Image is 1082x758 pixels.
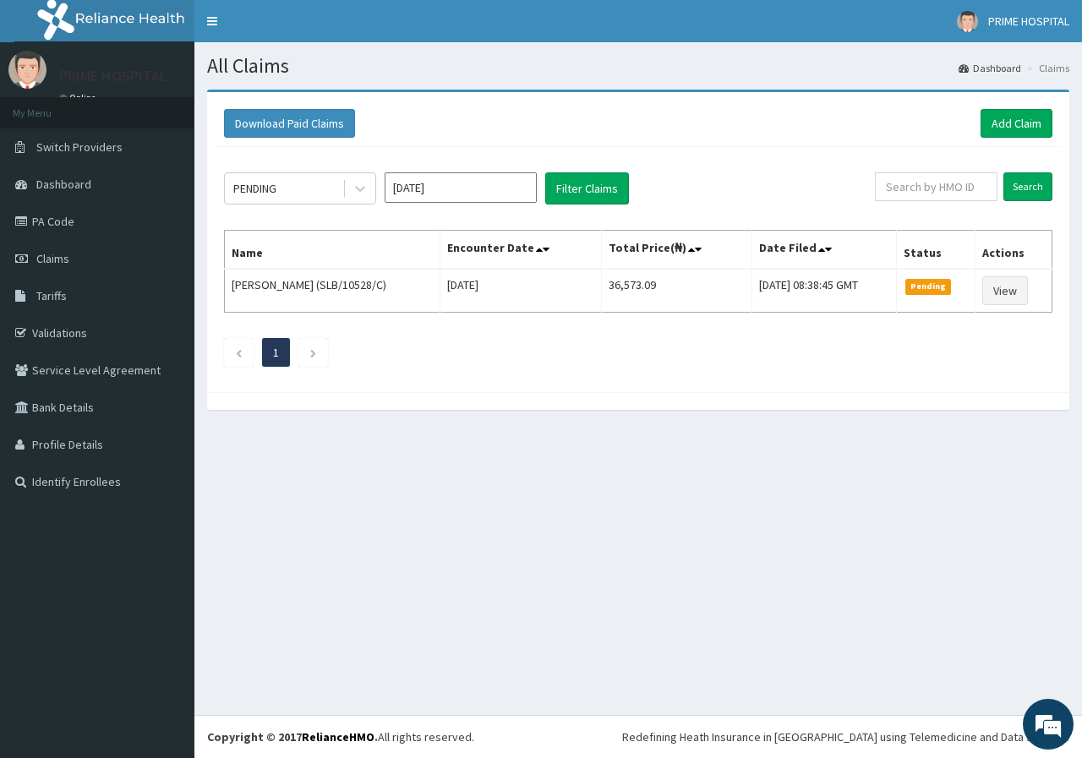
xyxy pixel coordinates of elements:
input: Select Month and Year [385,172,537,203]
div: PENDING [233,180,276,197]
footer: All rights reserved. [194,715,1082,758]
h1: All Claims [207,55,1069,77]
strong: Copyright © 2017 . [207,729,378,744]
span: PRIME HOSPITAL [988,14,1069,29]
th: Name [225,231,440,270]
th: Date Filed [751,231,896,270]
td: [PERSON_NAME] (SLB/10528/C) [225,269,440,313]
input: Search [1003,172,1052,201]
a: Add Claim [981,109,1052,138]
a: Next page [309,345,317,360]
td: [DATE] 08:38:45 GMT [751,269,896,313]
div: Redefining Heath Insurance in [GEOGRAPHIC_DATA] using Telemedicine and Data Science! [622,728,1069,745]
span: Switch Providers [36,139,123,155]
td: 36,573.09 [602,269,751,313]
span: Tariffs [36,288,67,303]
th: Total Price(₦) [602,231,751,270]
li: Claims [1023,61,1069,75]
a: RelianceHMO [302,729,374,744]
a: Dashboard [959,61,1021,75]
span: Pending [905,279,952,294]
a: Page 1 is your current page [273,345,279,360]
input: Search by HMO ID [875,172,997,201]
button: Filter Claims [545,172,629,204]
th: Actions [975,231,1052,270]
span: Dashboard [36,177,91,192]
td: [DATE] [440,269,602,313]
a: Online [59,92,100,104]
p: PRIME HOSPITAL [59,68,167,84]
a: Previous page [235,345,243,360]
span: Claims [36,251,69,266]
img: User Image [8,51,46,89]
img: User Image [957,11,978,32]
th: Encounter Date [440,231,602,270]
a: View [982,276,1028,305]
th: Status [896,231,975,270]
button: Download Paid Claims [224,109,355,138]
